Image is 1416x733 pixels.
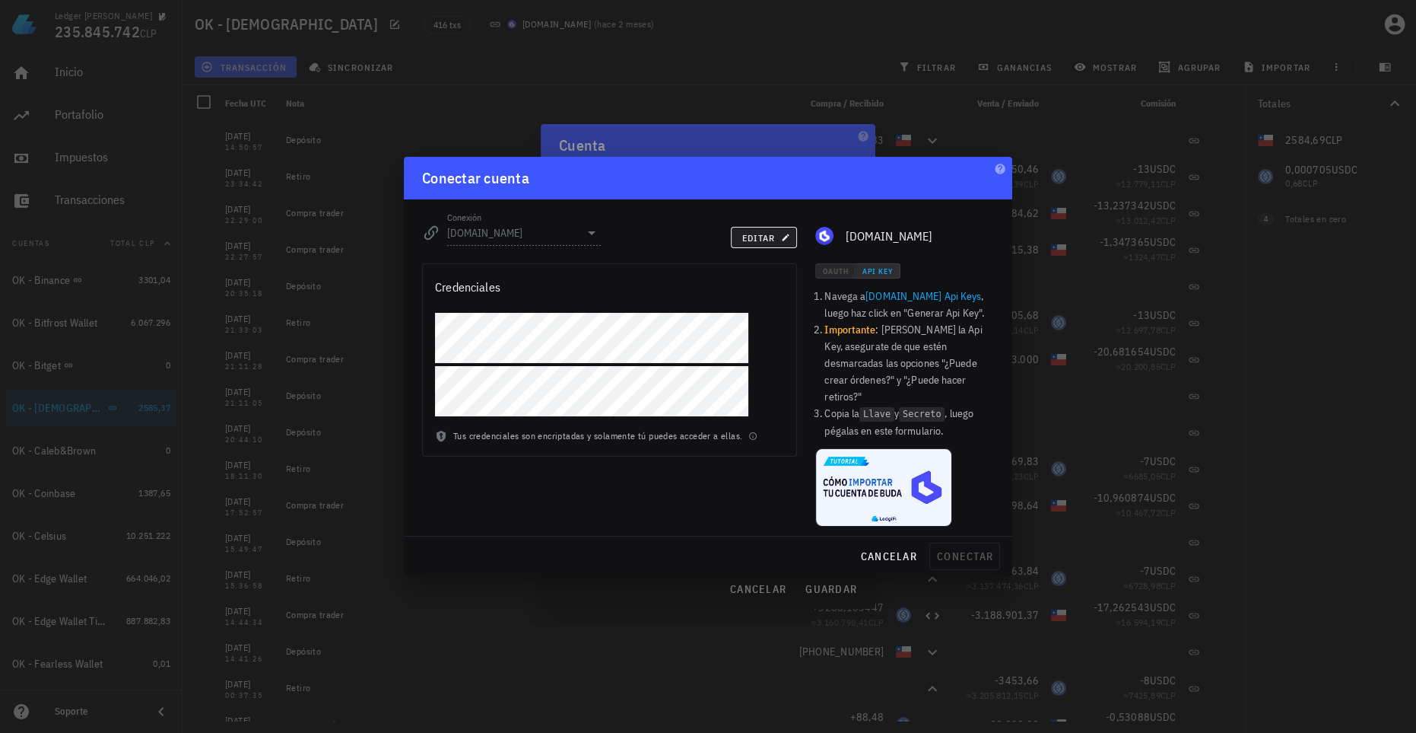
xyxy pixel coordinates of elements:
[741,232,787,244] span: editar
[854,543,923,570] button: cancelar
[846,229,994,244] div: [DOMAIN_NAME]
[865,289,981,303] a: [DOMAIN_NAME] Api Keys
[824,405,994,439] li: Copia la y , luego pégalas en este formulario.
[824,288,994,321] li: Navega a , luego haz click en "Generar Api Key".
[899,407,945,422] code: Secreto
[824,321,994,405] li: : [PERSON_NAME] la Api Key, asegurate de que estén desmarcadas las opciones "¿Puede crear órdenes...
[435,276,500,298] div: Credenciales
[859,407,894,422] code: Llave
[423,429,796,456] div: Tus credenciales son encriptadas y solamente tú puedes acceder a ellas.
[824,323,875,336] b: Importante
[860,550,917,563] span: cancelar
[422,166,529,190] div: Conectar cuenta
[731,227,797,248] button: editar
[447,212,481,223] label: Conexión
